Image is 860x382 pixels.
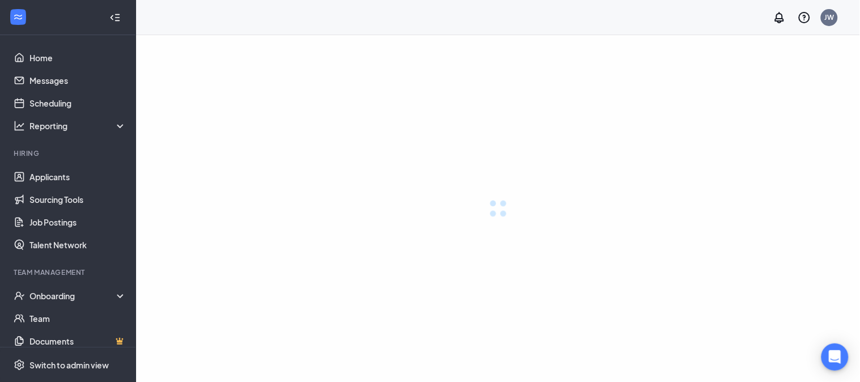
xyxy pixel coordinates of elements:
[29,120,127,131] div: Reporting
[14,268,124,277] div: Team Management
[29,234,126,256] a: Talent Network
[29,211,126,234] a: Job Postings
[825,12,834,22] div: JW
[109,12,121,23] svg: Collapse
[798,11,811,24] svg: QuestionInfo
[29,359,109,371] div: Switch to admin view
[29,46,126,69] a: Home
[29,69,126,92] a: Messages
[821,343,849,371] div: Open Intercom Messenger
[773,11,786,24] svg: Notifications
[29,307,126,330] a: Team
[14,148,124,158] div: Hiring
[29,330,126,353] a: DocumentsCrown
[29,92,126,114] a: Scheduling
[29,188,126,211] a: Sourcing Tools
[14,120,25,131] svg: Analysis
[12,11,24,23] svg: WorkstreamLogo
[29,290,127,302] div: Onboarding
[14,290,25,302] svg: UserCheck
[29,165,126,188] a: Applicants
[14,359,25,371] svg: Settings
